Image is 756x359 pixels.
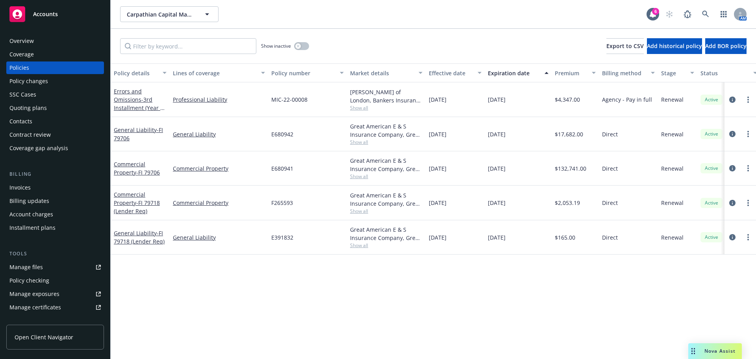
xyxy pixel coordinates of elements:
span: Nova Assist [704,348,736,354]
span: $132,741.00 [555,164,586,173]
span: F265593 [271,199,293,207]
a: General Liability [173,233,265,242]
span: [DATE] [488,95,506,104]
span: Show all [350,242,422,249]
button: Effective date [426,63,485,82]
a: Billing updates [6,195,104,207]
span: Active [704,130,719,138]
a: Professional Liability [173,95,265,104]
div: Great American E & S Insurance Company, Great American Insurance Group, InsureTrust [350,156,422,173]
span: Active [704,199,719,206]
div: Coverage [9,48,34,61]
div: Market details [350,69,414,77]
a: Contract review [6,128,104,141]
div: 6 [652,8,659,15]
span: - FI 79718 (Lender Req) [114,199,160,215]
a: circleInformation [728,129,737,139]
a: Commercial Property [114,191,160,215]
a: Errors and Omissions [114,87,163,120]
div: Account charges [9,208,53,221]
a: circleInformation [728,198,737,208]
button: Export to CSV [606,38,644,54]
span: Add historical policy [647,42,702,50]
span: - 3rd Installment (Year 3 of 3) [114,96,165,120]
div: Expiration date [488,69,540,77]
a: Quoting plans [6,102,104,114]
a: circleInformation [728,164,737,173]
div: Drag to move [688,343,698,359]
div: Manage exposures [9,288,59,300]
div: Policies [9,61,29,74]
span: Open Client Navigator [15,333,73,341]
a: more [743,233,753,242]
a: General Liability [114,229,165,245]
div: Policy number [271,69,335,77]
span: Accounts [33,11,58,17]
button: Add BOR policy [705,38,747,54]
a: Switch app [716,6,732,22]
div: Lines of coverage [173,69,256,77]
button: Nova Assist [688,343,742,359]
div: Great American E & S Insurance Company, Great American Insurance Group, InsureTrust [350,122,422,139]
span: Show all [350,104,422,111]
span: [DATE] [488,130,506,138]
span: Renewal [661,130,684,138]
span: [DATE] [429,199,447,207]
div: Quoting plans [9,102,47,114]
button: Expiration date [485,63,552,82]
div: Policy details [114,69,158,77]
span: [DATE] [488,199,506,207]
a: more [743,95,753,104]
span: $4,347.00 [555,95,580,104]
span: E680942 [271,130,293,138]
button: Market details [347,63,426,82]
span: Add BOR policy [705,42,747,50]
div: Policy changes [9,75,48,87]
span: [DATE] [429,95,447,104]
div: Status [700,69,749,77]
span: Show all [350,139,422,145]
div: Great American E & S Insurance Company, Great American Insurance Group [350,191,422,208]
button: Billing method [599,63,658,82]
a: Contacts [6,115,104,128]
a: Accounts [6,3,104,25]
a: Commercial Property [114,160,160,176]
div: Billing method [602,69,646,77]
span: E391832 [271,233,293,242]
a: Commercial Property [173,199,265,207]
a: Coverage gap analysis [6,142,104,154]
span: Direct [602,164,618,173]
div: Policy checking [9,274,49,287]
span: [DATE] [488,164,506,173]
a: Report a Bug [680,6,695,22]
button: Add historical policy [647,38,702,54]
span: Active [704,234,719,241]
span: [DATE] [429,164,447,173]
div: Overview [9,35,34,47]
div: Manage files [9,261,43,273]
a: Commercial Property [173,164,265,173]
span: Direct [602,233,618,242]
span: Carpathian Capital Management [127,10,195,19]
span: - FI 79706 [136,169,160,176]
a: more [743,198,753,208]
span: [DATE] [429,130,447,138]
div: Installment plans [9,221,56,234]
button: Policy details [111,63,170,82]
div: Tools [6,250,104,258]
a: Coverage [6,48,104,61]
div: Invoices [9,181,31,194]
a: SSC Cases [6,88,104,101]
a: more [743,129,753,139]
span: Renewal [661,164,684,173]
span: Show all [350,173,422,180]
span: Show inactive [261,43,291,49]
span: Active [704,165,719,172]
span: $2,053.19 [555,199,580,207]
a: Search [698,6,713,22]
a: Policy checking [6,274,104,287]
button: Policy number [268,63,347,82]
a: Manage claims [6,314,104,327]
a: Installment plans [6,221,104,234]
span: [DATE] [488,233,506,242]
